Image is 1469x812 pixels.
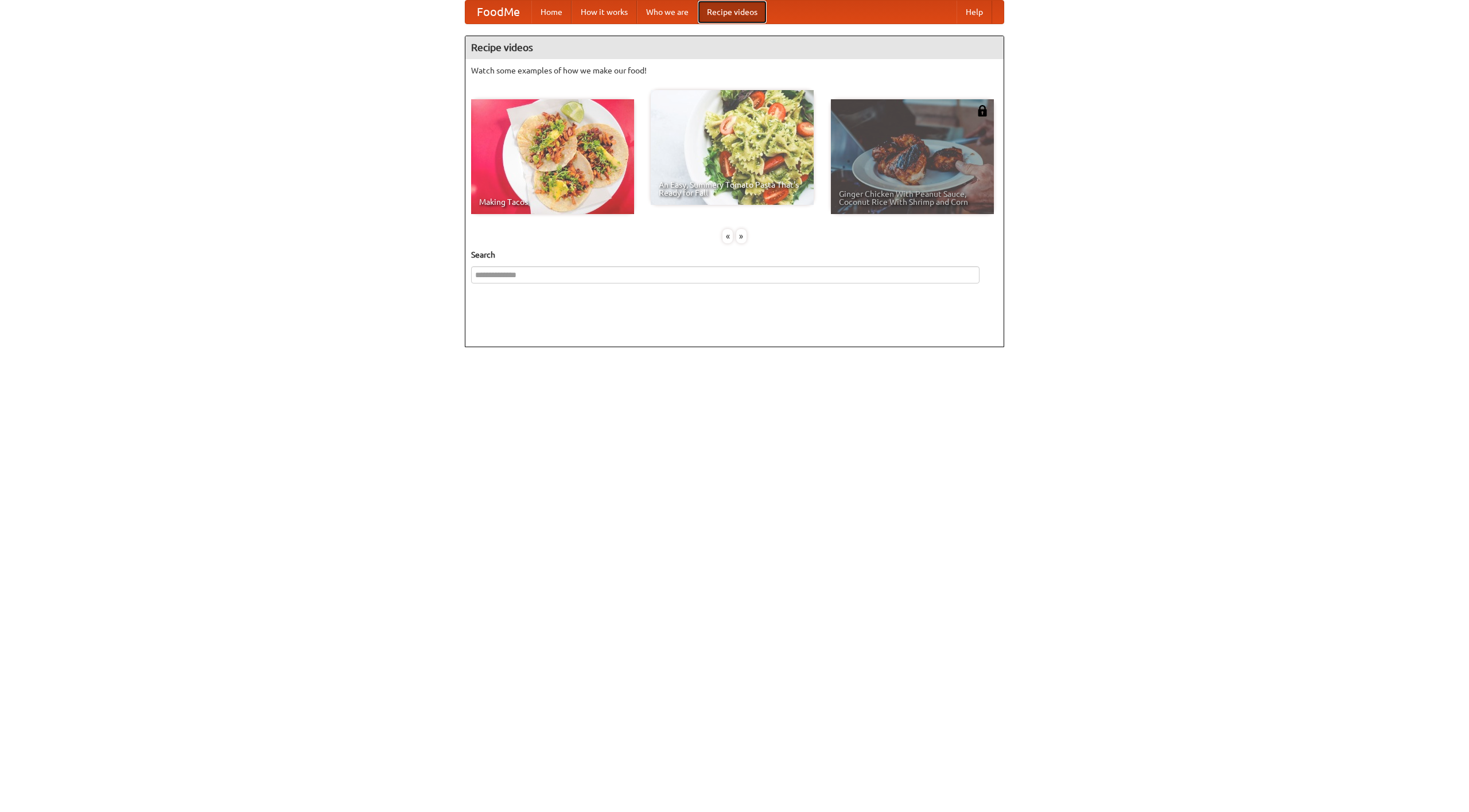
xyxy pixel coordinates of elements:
div: » [736,229,747,243]
div: « [722,229,733,243]
a: Help [957,1,992,24]
h4: Recipe videos [465,36,1004,59]
a: Making Tacos [471,99,634,214]
span: Making Tacos [479,198,626,206]
a: Recipe videos [698,1,767,24]
a: An Easy, Summery Tomato Pasta That's Ready for Fall [651,90,814,205]
a: How it works [572,1,637,24]
h5: Search [471,249,998,261]
a: FoodMe [465,1,531,24]
a: Home [531,1,572,24]
p: Watch some examples of how we make our food! [471,65,998,76]
span: An Easy, Summery Tomato Pasta That's Ready for Fall [659,181,806,197]
a: Who we are [637,1,698,24]
img: 483408.png [977,105,988,116]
